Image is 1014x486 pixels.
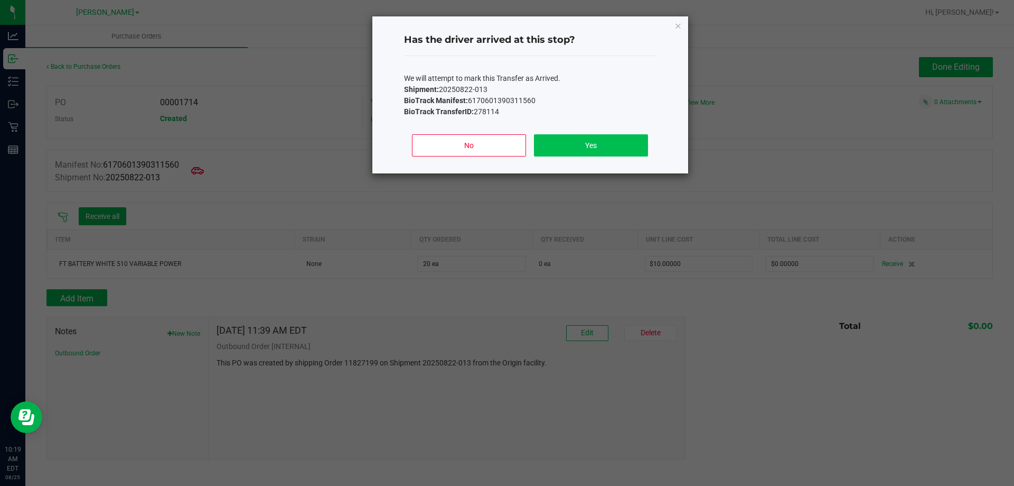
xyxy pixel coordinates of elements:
b: BioTrack Manifest: [404,96,468,105]
button: No [412,134,525,157]
p: 20250822-013 [404,84,656,95]
button: Yes [534,134,647,157]
b: BioTrack TransferID: [404,107,474,116]
h4: Has the driver arrived at this stop? [404,33,656,47]
p: 6170601390311560 [404,95,656,106]
b: Shipment: [404,85,439,94]
p: 278114 [404,106,656,117]
iframe: Resource center [11,401,42,433]
p: We will attempt to mark this Transfer as Arrived. [404,73,656,84]
button: Close [674,19,682,32]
